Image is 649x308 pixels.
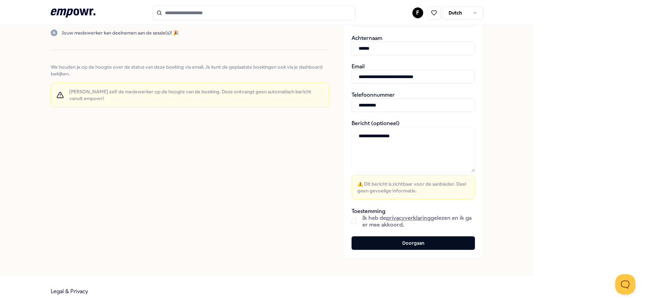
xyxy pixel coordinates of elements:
[51,64,330,77] span: We houden je op de hoogte over de status van deze boeking via email. Je kunt de geplaatste boekin...
[352,35,475,55] div: Achternaam
[386,215,431,221] a: privacyverklaring
[412,7,423,18] button: F
[352,236,475,250] button: Doorgaan
[352,63,475,84] div: Email
[152,5,355,20] input: Search for products, categories or subcategories
[352,208,475,228] div: Toestemming
[69,88,324,102] span: [PERSON_NAME] zelf de medewerker op de hoogte van de boeking. Deze ontvangt geen automatisch beri...
[615,274,635,294] iframe: Help Scout Beacon - Open
[357,181,469,194] span: ⚠️ Dit bericht is zichtbaar voor de aanbieder. Deel geen gevoelige informatie.
[62,29,179,36] p: Jouw medewerker kan deelnemen aan de sessie(s)! 🎉
[352,92,475,112] div: Telefoonnummer
[362,215,475,228] span: Ik heb de gelezen en ik ga er mee akkoord.
[352,120,475,200] div: Bericht (optioneel)
[51,29,57,36] div: 4
[51,288,88,294] a: Legal & Privacy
